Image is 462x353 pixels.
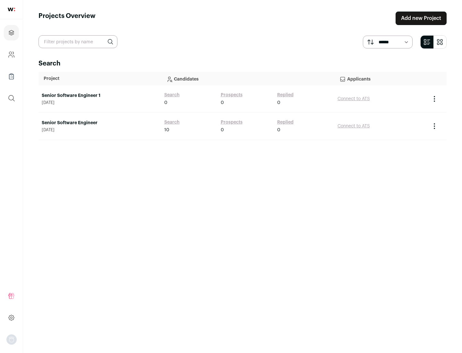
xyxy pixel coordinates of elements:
[44,75,156,82] p: Project
[221,99,224,106] span: 0
[277,119,294,125] a: Replied
[164,99,167,106] span: 0
[164,92,180,98] a: Search
[339,72,422,85] p: Applicants
[164,119,180,125] a: Search
[4,25,19,40] a: Projects
[277,99,280,106] span: 0
[42,100,158,105] span: [DATE]
[8,8,15,11] img: wellfound-shorthand-0d5821cbd27db2630d0214b213865d53afaa358527fdda9d0ea32b1df1b89c2c.svg
[431,122,438,130] button: Project Actions
[338,97,370,101] a: Connect to ATS
[396,12,447,25] a: Add new Project
[38,35,117,48] input: Filter projects by name
[221,119,243,125] a: Prospects
[38,59,447,68] h2: Search
[6,334,17,345] button: Open dropdown
[4,69,19,84] a: Company Lists
[6,334,17,345] img: nopic.png
[166,72,329,85] p: Candidates
[164,127,169,133] span: 10
[42,127,158,133] span: [DATE]
[338,124,370,128] a: Connect to ATS
[4,47,19,62] a: Company and ATS Settings
[221,92,243,98] a: Prospects
[42,92,158,99] a: Senior Software Engineer 1
[277,92,294,98] a: Replied
[42,120,158,126] a: Senior Software Engineer
[38,12,96,25] h1: Projects Overview
[277,127,280,133] span: 0
[221,127,224,133] span: 0
[431,95,438,103] button: Project Actions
